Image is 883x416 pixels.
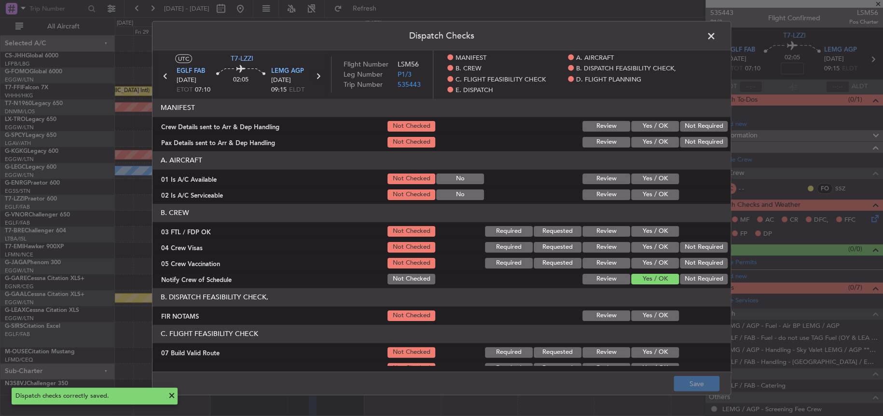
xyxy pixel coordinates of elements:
button: Not Required [680,121,728,131]
button: Not Required [680,273,728,284]
header: Dispatch Checks [152,21,731,50]
button: Not Required [680,136,728,147]
div: Dispatch checks correctly saved. [15,391,163,401]
button: Not Required [680,242,728,252]
button: Not Required [680,257,728,268]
